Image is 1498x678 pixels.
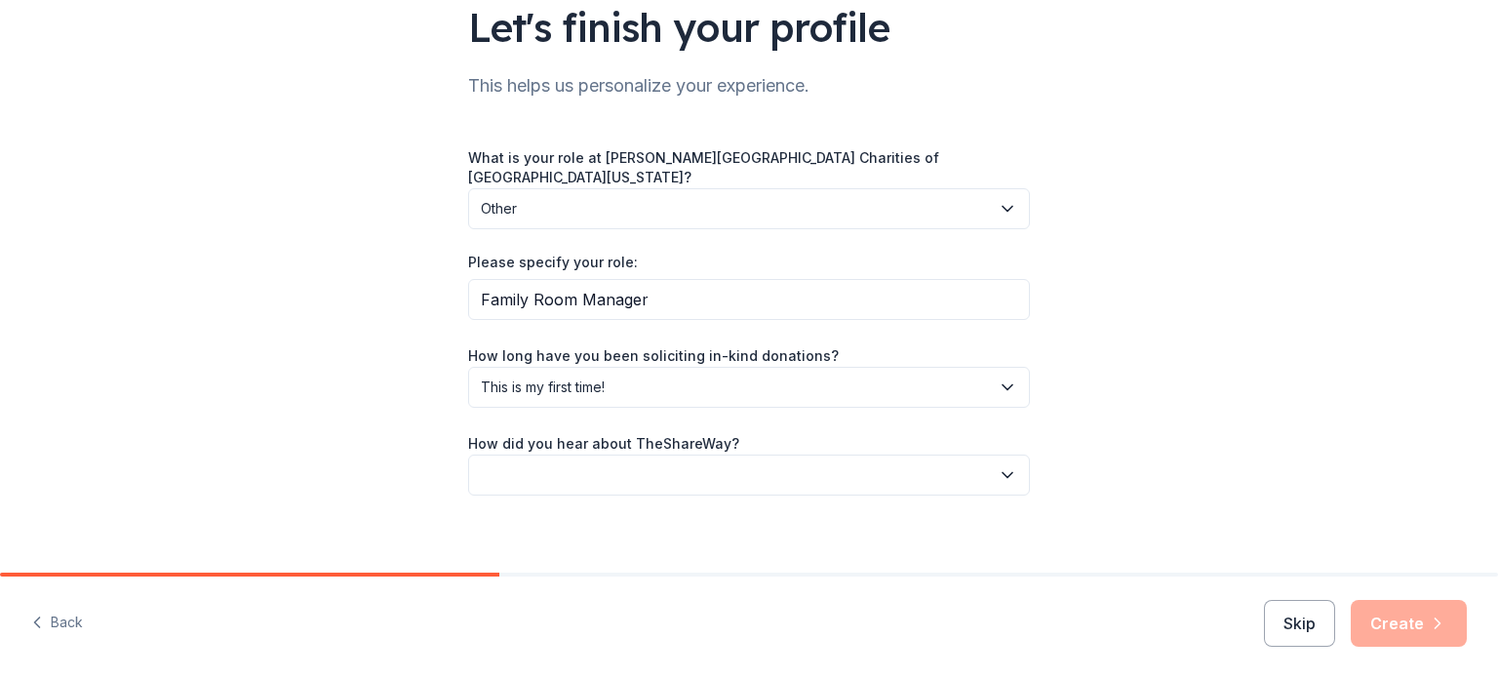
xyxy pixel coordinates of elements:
label: How did you hear about TheShareWay? [468,434,739,454]
span: This is my first time! [481,376,990,399]
label: How long have you been soliciting in-kind donations? [468,346,839,366]
button: Back [31,603,83,644]
button: This is my first time! [468,367,1030,408]
span: Other [481,197,990,220]
label: What is your role at [PERSON_NAME][GEOGRAPHIC_DATA] Charities of [GEOGRAPHIC_DATA][US_STATE]? [468,148,1030,186]
button: Other [468,188,1030,229]
div: This helps us personalize your experience. [468,70,1030,101]
label: Please specify your role: [468,253,638,272]
button: Skip [1264,600,1335,647]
